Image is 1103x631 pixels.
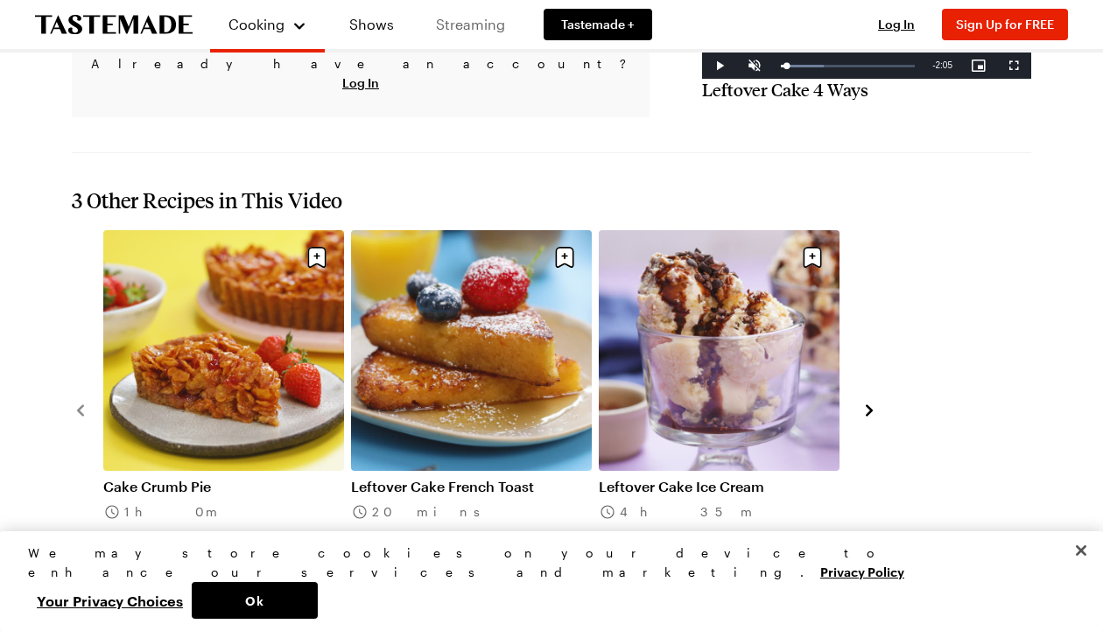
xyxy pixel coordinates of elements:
a: Leftover Cake Ice Cream [599,478,840,495]
button: Picture-in-Picture [961,53,996,79]
h2: 3 Other Recipes in This Video [72,188,1031,213]
button: Save recipe [300,241,334,274]
h2: Leftover Cake 4 Ways [702,79,1031,100]
span: Cooking [228,16,285,32]
span: - [932,60,935,70]
button: Log In [861,16,931,33]
button: Your Privacy Choices [28,582,192,619]
button: Cooking [228,7,307,42]
button: Play [702,53,737,79]
button: Save recipe [548,241,581,274]
div: We may store cookies on your device to enhance our services and marketing. [28,543,1060,582]
a: Cake Crumb Pie [103,478,344,495]
button: navigate to next item [861,399,878,420]
span: Sign Up for FREE [956,17,1054,32]
div: 3 / 3 [599,230,847,588]
button: Log In [342,74,379,92]
div: Privacy [28,543,1060,619]
div: 1 / 3 [103,230,351,588]
button: Fullscreen [996,53,1031,79]
a: Tastemade + [544,9,652,40]
p: Already have an account? [86,54,636,93]
span: 2:05 [936,60,952,70]
button: navigate to previous item [72,399,89,420]
a: More information about your privacy, opens in a new tab [820,563,904,579]
button: Unmute [737,53,772,79]
button: Close [1062,531,1100,570]
a: To Tastemade Home Page [35,15,193,35]
button: Save recipe [796,241,829,274]
button: Ok [192,582,318,619]
span: Tastemade + [561,16,635,33]
div: Progress Bar [781,65,915,67]
a: Leftover Cake French Toast [351,478,592,495]
span: Log In [878,17,915,32]
button: Sign Up for FREE [942,9,1068,40]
